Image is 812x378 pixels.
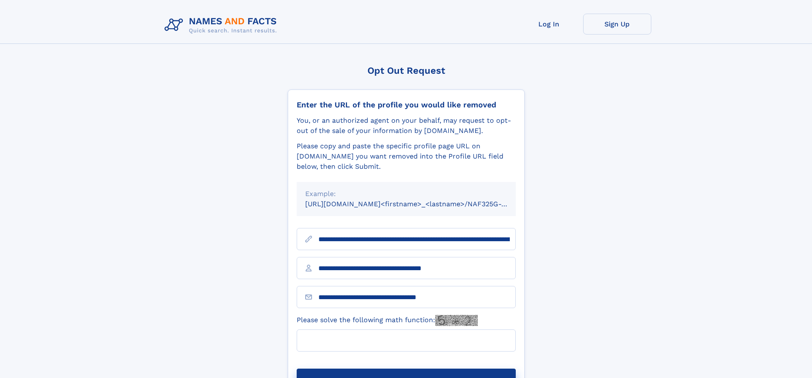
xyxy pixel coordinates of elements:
a: Log In [515,14,583,35]
a: Sign Up [583,14,651,35]
img: Logo Names and Facts [161,14,284,37]
div: Enter the URL of the profile you would like removed [297,100,516,110]
small: [URL][DOMAIN_NAME]<firstname>_<lastname>/NAF325G-xxxxxxxx [305,200,532,208]
div: You, or an authorized agent on your behalf, may request to opt-out of the sale of your informatio... [297,115,516,136]
div: Example: [305,189,507,199]
div: Opt Out Request [288,65,525,76]
label: Please solve the following math function: [297,315,478,326]
div: Please copy and paste the specific profile page URL on [DOMAIN_NAME] you want removed into the Pr... [297,141,516,172]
